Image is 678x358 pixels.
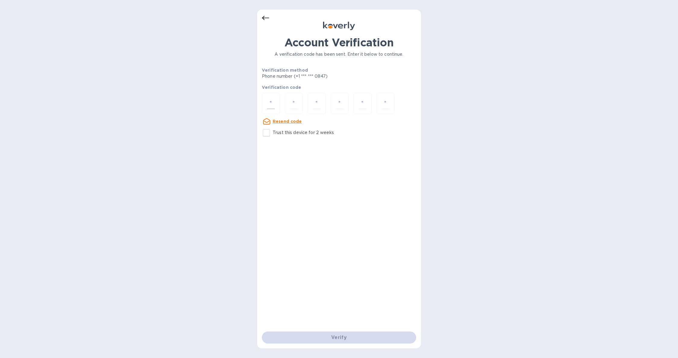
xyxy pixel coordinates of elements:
p: Trust this device for 2 weeks [273,129,334,136]
p: Phone number (+1 *** *** 0847) [262,73,374,79]
p: A verification code has been sent. Enter it below to continue. [262,51,416,58]
h1: Account Verification [262,36,416,49]
b: Verification method [262,68,308,73]
p: Verification code [262,84,416,90]
u: Resend code [273,119,302,124]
